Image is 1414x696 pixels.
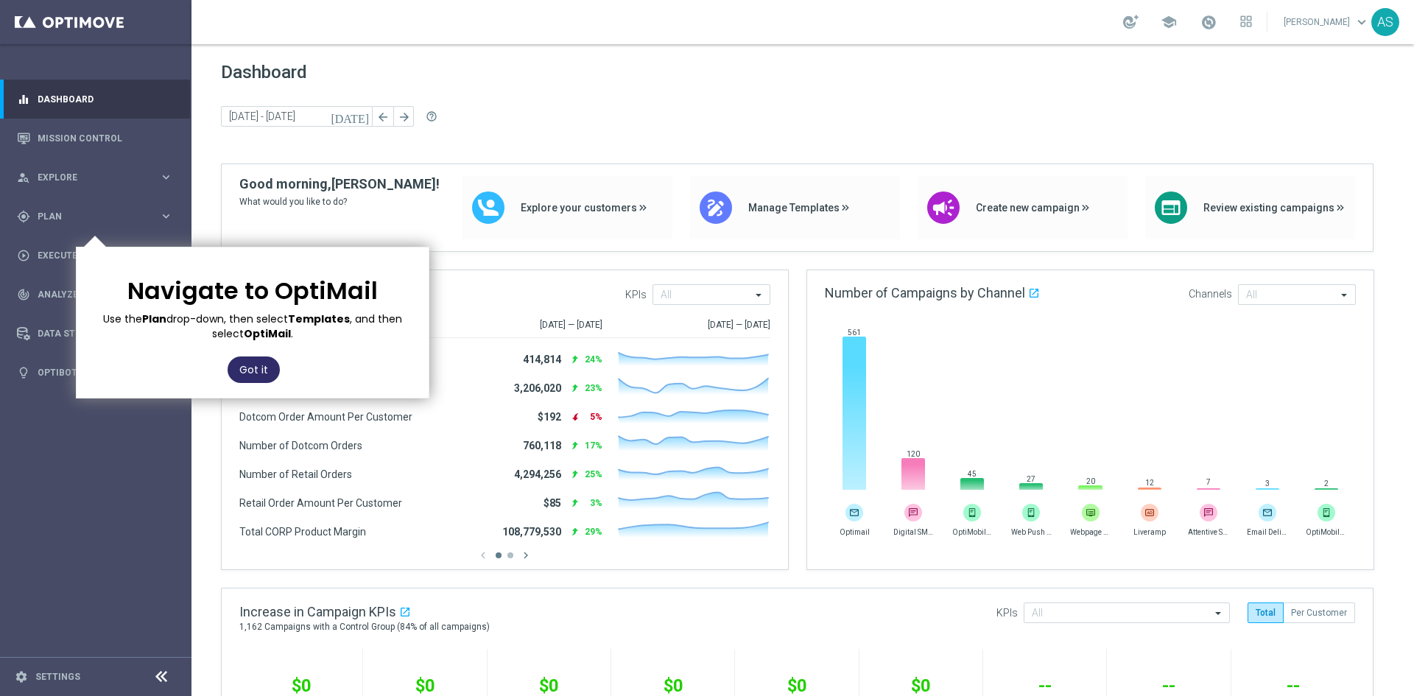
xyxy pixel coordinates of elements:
span: Use the [103,312,142,326]
strong: Templates [288,312,350,326]
i: settings [15,670,28,683]
span: Data Studio [38,329,159,338]
button: Got it [228,356,280,383]
div: Mission Control [17,119,173,158]
i: lightbulb [17,366,30,379]
span: school [1161,14,1177,30]
strong: OptiMail [244,326,291,341]
span: Plan [38,212,159,221]
span: , and then select [212,312,405,341]
div: Execute [17,249,159,262]
p: Navigate to OptiMail [91,277,414,305]
div: Dashboard [17,80,173,119]
a: Optibot [38,353,154,392]
div: Explore [17,171,159,184]
div: Analyze [17,288,159,301]
i: keyboard_arrow_right [159,170,173,184]
span: Explore [38,173,159,182]
i: keyboard_arrow_right [159,209,173,223]
div: Plan [17,210,159,223]
span: . [291,326,293,341]
span: Analyze [38,290,159,299]
i: gps_fixed [17,210,30,223]
i: person_search [17,171,30,184]
div: Optibot [17,353,173,392]
a: Dashboard [38,80,173,119]
span: keyboard_arrow_down [1354,14,1370,30]
strong: Plan [142,312,166,326]
div: Data Studio [17,327,159,340]
i: track_changes [17,288,30,301]
a: Settings [35,672,80,681]
i: play_circle_outline [17,249,30,262]
a: [PERSON_NAME] [1282,11,1371,33]
span: Execute [38,251,159,260]
div: AS [1371,8,1399,36]
a: Mission Control [38,119,173,158]
span: drop-down, then select [166,312,288,326]
i: equalizer [17,93,30,106]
